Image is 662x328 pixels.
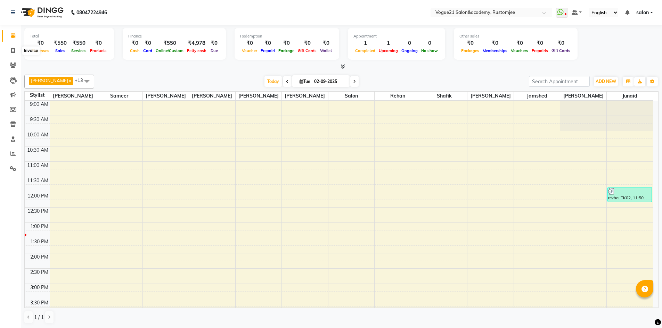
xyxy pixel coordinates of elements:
div: ₹550 [70,39,88,47]
div: ₹0 [240,39,259,47]
div: ₹0 [509,39,530,47]
div: 1:00 PM [29,223,50,230]
input: 2025-09-02 [312,76,347,87]
div: 1:30 PM [29,238,50,245]
span: Petty cash [185,48,208,53]
div: Appointment [353,33,440,39]
span: Services [70,48,88,53]
span: Upcoming [377,48,400,53]
div: rekha, TK02, 11:50 AM-12:20 PM, hair wash With Blow Dry - Hair Below Shoulder [608,187,652,202]
span: salon [636,9,649,16]
span: [PERSON_NAME] [31,78,68,83]
div: ₹550 [154,39,185,47]
div: ₹0 [277,39,296,47]
div: ₹4,978 [185,39,208,47]
span: Sales [54,48,67,53]
span: [PERSON_NAME] [189,92,235,100]
div: 2:30 PM [29,269,50,276]
div: ₹0 [30,39,51,47]
span: Gift Cards [550,48,572,53]
span: Prepaids [530,48,550,53]
span: Products [88,48,108,53]
span: Card [141,48,154,53]
span: Today [264,76,282,87]
div: 12:30 PM [26,208,50,215]
div: ₹0 [296,39,318,47]
div: ₹0 [128,39,141,47]
span: Wallet [318,48,334,53]
div: Total [30,33,108,39]
input: Search Appointment [529,76,590,87]
span: Due [209,48,220,53]
span: Tue [298,79,312,84]
div: ₹0 [481,39,509,47]
span: Ongoing [400,48,419,53]
span: Packages [459,48,481,53]
div: Finance [128,33,220,39]
div: 1 [377,39,400,47]
img: logo [18,3,65,22]
span: junaid [607,92,653,100]
span: 1 / 1 [34,314,44,321]
span: [PERSON_NAME] [282,92,328,100]
span: Voucher [240,48,259,53]
div: ₹0 [208,39,220,47]
span: rehan [375,92,421,100]
div: 11:30 AM [26,177,50,184]
div: ₹550 [51,39,70,47]
span: Jamshed [514,92,560,100]
div: 2:00 PM [29,253,50,261]
div: 1 [353,39,377,47]
span: ADD NEW [596,79,616,84]
div: ₹0 [530,39,550,47]
span: Prepaid [259,48,277,53]
span: [PERSON_NAME] [143,92,189,100]
span: Vouchers [509,48,530,53]
div: ₹0 [318,39,334,47]
div: ₹0 [459,39,481,47]
div: 9:30 AM [28,116,50,123]
div: 11:00 AM [26,162,50,169]
span: [PERSON_NAME] [467,92,514,100]
div: 0 [419,39,440,47]
div: ₹0 [259,39,277,47]
span: Package [277,48,296,53]
div: Redemption [240,33,334,39]
span: Memberships [481,48,509,53]
div: 12:00 PM [26,192,50,200]
span: [PERSON_NAME] [236,92,282,100]
div: 3:30 PM [29,299,50,306]
div: 0 [400,39,419,47]
span: shafik [421,92,467,100]
span: Gift Cards [296,48,318,53]
span: Completed [353,48,377,53]
div: Other sales [459,33,572,39]
span: sameer [96,92,142,100]
button: ADD NEW [594,77,618,86]
div: 9:00 AM [28,101,50,108]
div: ₹0 [550,39,572,47]
div: Stylist [25,92,50,99]
div: 10:30 AM [26,146,50,154]
span: Online/Custom [154,48,185,53]
b: 08047224946 [76,3,107,22]
span: Cash [128,48,141,53]
div: Invoice [22,47,40,55]
div: 10:00 AM [26,131,50,138]
span: [PERSON_NAME] [560,92,606,100]
a: x [68,78,71,83]
div: ₹0 [141,39,154,47]
iframe: chat widget [633,300,655,321]
div: ₹0 [88,39,108,47]
span: salon [328,92,375,100]
span: +13 [75,77,88,83]
span: [PERSON_NAME] [50,92,96,100]
span: No show [419,48,440,53]
div: 3:00 PM [29,284,50,291]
